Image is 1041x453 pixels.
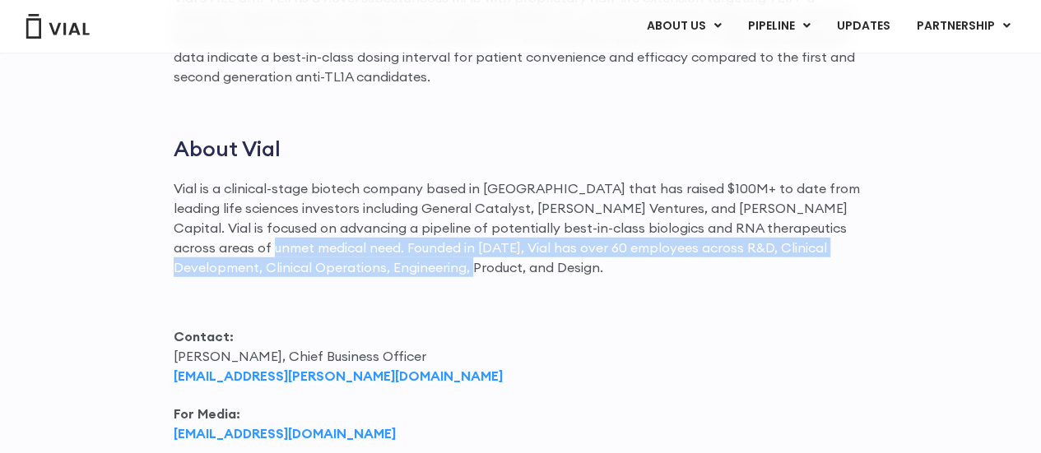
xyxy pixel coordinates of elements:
[824,12,903,40] a: UPDATES
[174,425,396,441] a: [EMAIL_ADDRESS][DOMAIN_NAME]
[174,136,868,162] h2: About Vial
[735,12,823,40] a: PIPELINEMenu Toggle
[174,328,234,344] strong: Contact:
[904,12,1024,40] a: PARTNERSHIPMenu Toggle
[634,12,734,40] a: ABOUT USMenu Toggle
[174,367,503,384] a: [EMAIL_ADDRESS][PERSON_NAME][DOMAIN_NAME]
[174,178,868,277] p: Vial is a clinical-stage biotech company based in [GEOGRAPHIC_DATA] that has raised $100M+ to dat...
[25,14,91,39] img: Vial Logo
[174,326,868,386] p: [PERSON_NAME], Chief Business Officer
[174,405,240,422] strong: For Media:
